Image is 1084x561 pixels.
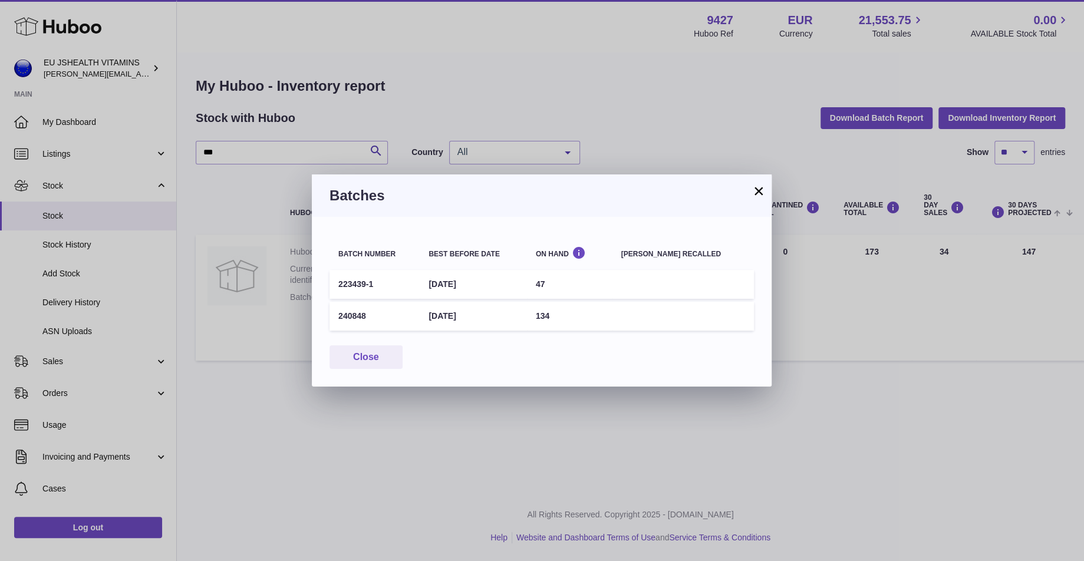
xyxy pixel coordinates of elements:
button: × [752,184,766,198]
h3: Batches [330,186,754,205]
div: [PERSON_NAME] recalled [621,250,745,258]
button: Close [330,345,403,369]
div: On Hand [536,246,604,258]
td: 240848 [330,302,420,331]
td: 223439-1 [330,270,420,299]
div: Best before date [429,250,518,258]
div: Batch number [338,250,411,258]
td: 47 [527,270,612,299]
td: [DATE] [420,302,526,331]
td: 134 [527,302,612,331]
td: [DATE] [420,270,526,299]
